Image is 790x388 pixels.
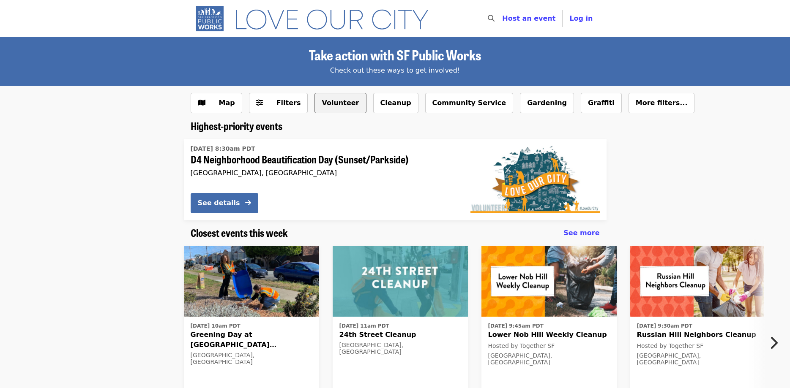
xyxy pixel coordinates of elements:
[184,227,607,239] div: Closest events this week
[184,246,319,317] img: Greening Day at Sunset Blvd Gardens (36th Ave and Taraval) organized by SF Public Works
[769,335,778,351] i: chevron-right icon
[191,65,600,76] div: Check out these ways to get involved!
[481,246,617,317] img: Lower Nob Hill Weekly Cleanup organized by Together SF
[191,169,457,177] div: [GEOGRAPHIC_DATA], [GEOGRAPHIC_DATA]
[191,227,288,239] a: Closest events this week
[637,342,704,349] span: Hosted by Together SF
[636,99,688,107] span: More filters...
[563,228,599,238] a: See more
[191,93,242,113] button: Show map view
[488,322,544,330] time: [DATE] 9:45am PDT
[191,153,457,166] span: D4 Neighborhood Beautification Day (Sunset/Parkside)
[245,199,251,207] i: arrow-right icon
[425,93,514,113] button: Community Service
[563,229,599,237] span: See more
[191,225,288,240] span: Closest events this week
[191,193,258,213] button: See details
[191,330,312,350] span: Greening Day at [GEOGRAPHIC_DATA] ([GEOGRAPHIC_DATA])
[339,322,389,330] time: [DATE] 11am PDT
[191,352,312,366] div: [GEOGRAPHIC_DATA], [GEOGRAPHIC_DATA]
[488,352,610,366] div: [GEOGRAPHIC_DATA], [GEOGRAPHIC_DATA]
[249,93,308,113] button: Filters (0 selected)
[191,118,282,133] span: Highest-priority events
[762,331,790,355] button: Next item
[373,93,418,113] button: Cleanup
[198,198,240,208] div: See details
[333,246,468,317] img: 24th Street Cleanup organized by SF Public Works
[339,342,461,356] div: [GEOGRAPHIC_DATA], [GEOGRAPHIC_DATA]
[309,45,481,65] span: Take action with SF Public Works
[630,246,765,317] img: Russian Hill Neighbors Cleanup organized by Together SF
[637,330,759,340] span: Russian Hill Neighbors Cleanup
[629,93,695,113] button: More filters...
[520,93,574,113] button: Gardening
[637,352,759,366] div: [GEOGRAPHIC_DATA], [GEOGRAPHIC_DATA]
[488,14,495,22] i: search icon
[488,330,610,340] span: Lower Nob Hill Weekly Cleanup
[198,99,205,107] i: map icon
[256,99,263,107] i: sliders-h icon
[500,8,506,29] input: Search
[276,99,301,107] span: Filters
[184,139,607,220] a: See details for "D4 Neighborhood Beautification Day (Sunset/Parkside)"
[219,99,235,107] span: Map
[470,146,600,213] img: D4 Neighborhood Beautification Day (Sunset/Parkside) organized by SF Public Works
[339,330,461,340] span: 24th Street Cleanup
[502,14,555,22] a: Host an event
[637,322,692,330] time: [DATE] 9:30am PDT
[191,144,255,153] time: [DATE] 8:30am PDT
[488,342,555,349] span: Hosted by Together SF
[191,322,241,330] time: [DATE] 10am PDT
[569,14,593,22] span: Log in
[191,5,441,32] img: SF Public Works - Home
[314,93,366,113] button: Volunteer
[581,93,622,113] button: Graffiti
[563,10,599,27] button: Log in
